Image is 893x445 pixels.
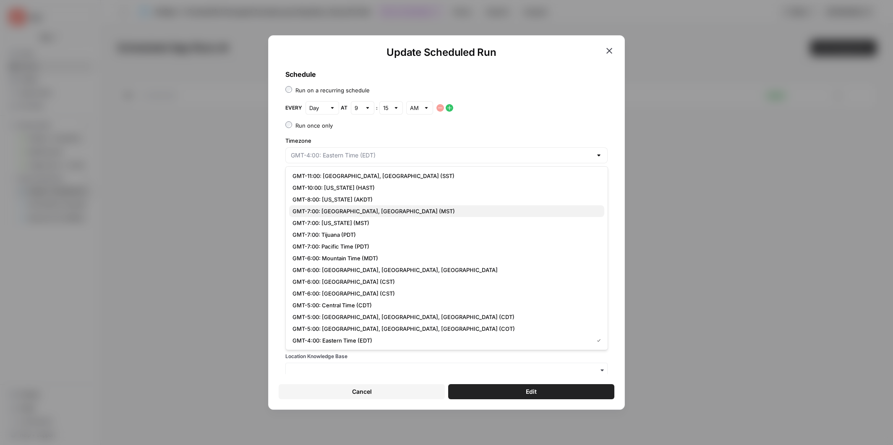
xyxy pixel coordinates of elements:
div: Run once only [295,121,333,130]
span: GMT-11:00: [GEOGRAPHIC_DATA], [GEOGRAPHIC_DATA] (SST) [292,172,598,180]
span: GMT-6:00: [GEOGRAPHIC_DATA] (CST) [292,277,598,286]
input: GMT-4:00: Eastern Time (EDT) [291,151,592,160]
input: Run once only [285,121,292,128]
span: : [376,104,378,112]
div: Run on a recurring schedule [295,86,370,94]
span: GMT-5:00: [GEOGRAPHIC_DATA], [GEOGRAPHIC_DATA], [GEOGRAPHIC_DATA] (CDT) [292,313,598,321]
input: 15 [383,104,390,112]
span: GMT-6:00: [GEOGRAPHIC_DATA] (CST) [292,289,598,298]
b: Schedule [285,70,316,79]
span: GMT-4:00: Eastern Time (EDT) [292,336,590,345]
span: GMT-10:00: [US_STATE] (HAST) [292,183,598,192]
span: GMT-8:00: [US_STATE] (AKDT) [292,195,598,204]
span: GMT-5:00: [GEOGRAPHIC_DATA], [GEOGRAPHIC_DATA], [GEOGRAPHIC_DATA] (COT) [292,325,598,333]
span: GMT-7:00: Pacific Time (PDT) [292,242,598,251]
span: GMT-6:00: [GEOGRAPHIC_DATA], [GEOGRAPHIC_DATA], [GEOGRAPHIC_DATA] [292,266,598,274]
span: Edit [526,387,537,396]
span: GMT-7:00: Tijuana (PDT) [292,230,598,239]
span: GMT-5:00: Central Time (CDT) [292,301,598,309]
span: GMT-7:00: [GEOGRAPHIC_DATA], [GEOGRAPHIC_DATA] (MST) [292,207,598,215]
span: Cancel [352,387,372,396]
span: GMT-7:00: [US_STATE] (MST) [292,219,598,227]
h1: Update Scheduled Run [279,46,604,59]
button: Cancel [279,384,445,399]
input: Day [309,104,326,112]
span: at [341,104,347,112]
input: 9 [355,104,361,112]
input: Run on a recurring schedule [285,86,292,93]
span: GMT-6:00: Mountain Time (MDT) [292,254,598,262]
label: Timezone [285,136,608,145]
label: Location Knowledge Base [285,353,608,360]
button: Edit [448,384,614,399]
span: Every [285,104,302,112]
input: AM [410,104,420,112]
